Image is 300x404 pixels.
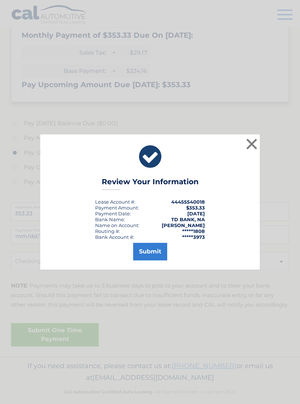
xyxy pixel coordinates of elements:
[95,228,120,234] div: Routing #:
[162,222,205,228] strong: [PERSON_NAME]
[95,211,130,216] span: Payment Date
[95,234,134,240] div: Bank Account #:
[95,216,125,222] div: Bank Name:
[95,205,139,211] div: Payment Amount:
[186,205,205,211] span: $353.33
[171,216,205,222] strong: TD BANK, NA
[95,199,135,205] div: Lease Account #:
[133,243,167,260] button: Submit
[95,211,131,216] div: :
[244,137,259,151] button: ×
[95,222,139,228] div: Name on Account:
[187,211,205,216] span: [DATE]
[102,177,199,190] h3: Review Your Information
[171,199,205,205] strong: 44455540018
